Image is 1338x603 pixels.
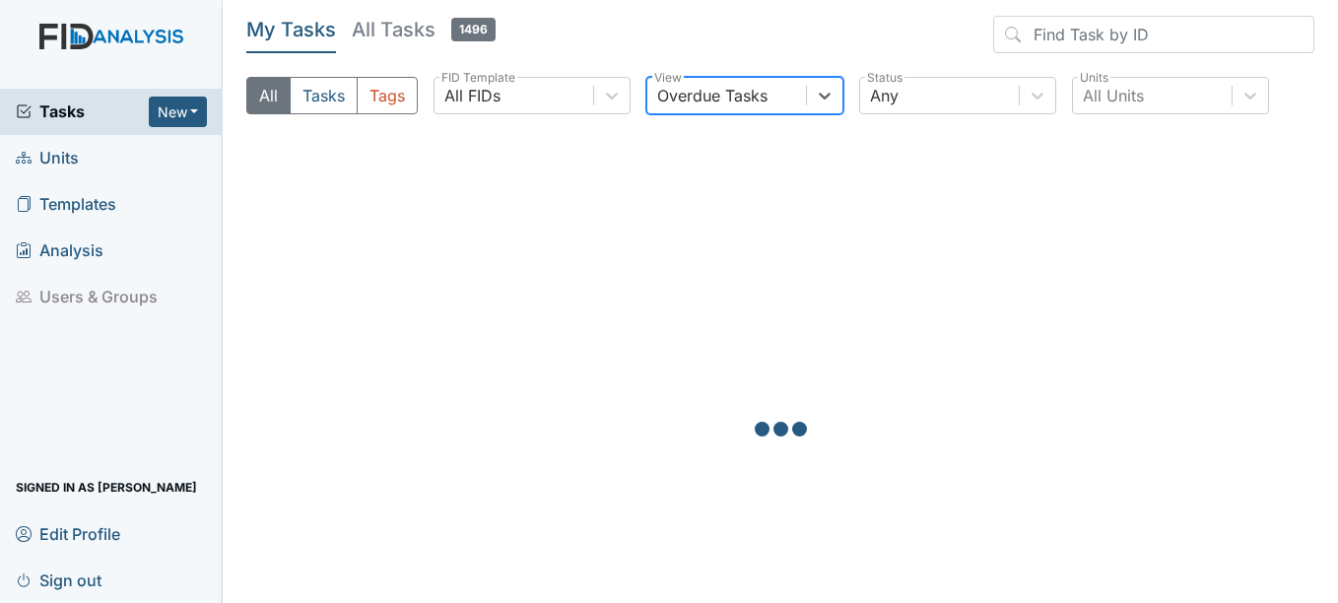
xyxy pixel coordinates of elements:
[993,16,1314,53] input: Find Task by ID
[16,472,197,502] span: Signed in as [PERSON_NAME]
[149,97,208,127] button: New
[451,18,496,41] span: 1496
[357,77,418,114] button: Tags
[16,189,116,220] span: Templates
[657,84,768,107] div: Overdue Tasks
[246,77,418,114] div: Type filter
[16,235,103,266] span: Analysis
[246,16,336,43] h5: My Tasks
[16,143,79,173] span: Units
[290,77,358,114] button: Tasks
[444,84,501,107] div: All FIDs
[246,77,291,114] button: All
[16,518,120,549] span: Edit Profile
[870,84,899,107] div: Any
[1083,84,1144,107] div: All Units
[16,565,101,595] span: Sign out
[352,16,496,43] h5: All Tasks
[16,100,149,123] a: Tasks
